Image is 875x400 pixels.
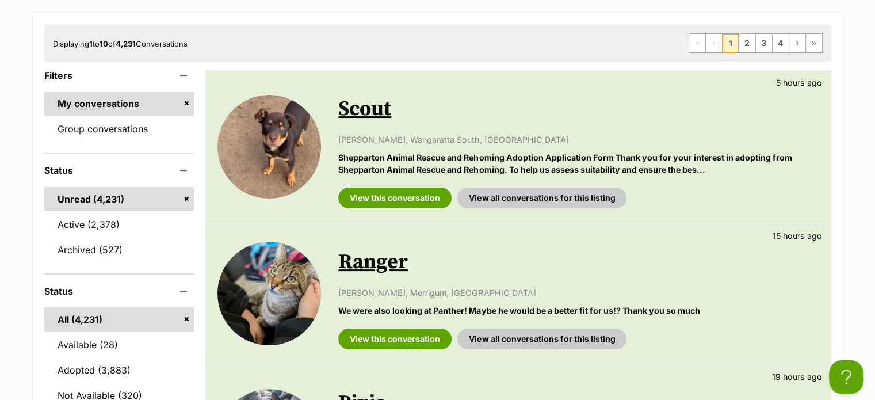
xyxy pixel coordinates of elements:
[53,39,188,48] span: Displaying to of Conversations
[44,307,194,332] a: All (4,231)
[723,34,739,52] span: Page 1
[756,34,772,52] a: Page 3
[706,34,722,52] span: Previous page
[689,34,705,52] span: First page
[44,92,194,116] a: My conversations
[457,188,626,208] a: View all conversations for this listing
[44,70,194,81] header: Filters
[338,151,819,176] p: Shepparton Animal Rescue and Rehoming Adoption Application Form Thank you for your interest in ad...
[338,96,391,122] a: Scout
[100,39,108,48] strong: 10
[338,188,452,208] a: View this conversation
[776,77,822,89] p: 5 hours ago
[44,358,194,382] a: Adopted (3,883)
[44,165,194,176] header: Status
[789,34,805,52] a: Next page
[338,304,819,317] p: We were also looking at Panther! Maybe he would be a better fit for us!? Thank you so much
[44,117,194,141] a: Group conversations
[44,238,194,262] a: Archived (527)
[338,134,819,146] p: [PERSON_NAME], Wangaratta South, [GEOGRAPHIC_DATA]
[338,249,408,275] a: Ranger
[457,329,626,349] a: View all conversations for this listing
[772,371,822,383] p: 19 hours ago
[116,39,136,48] strong: 4,231
[217,95,321,199] img: Scout
[44,333,194,357] a: Available (28)
[806,34,822,52] a: Last page
[44,187,194,211] a: Unread (4,231)
[338,329,452,349] a: View this conversation
[773,34,789,52] a: Page 4
[89,39,93,48] strong: 1
[773,230,822,242] p: 15 hours ago
[44,212,194,237] a: Active (2,378)
[338,287,819,299] p: [PERSON_NAME], Merrigum, [GEOGRAPHIC_DATA]
[217,242,321,345] img: Ranger
[689,33,823,53] nav: Pagination
[829,360,863,394] iframe: Help Scout Beacon - Open
[44,286,194,296] header: Status
[739,34,755,52] a: Page 2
